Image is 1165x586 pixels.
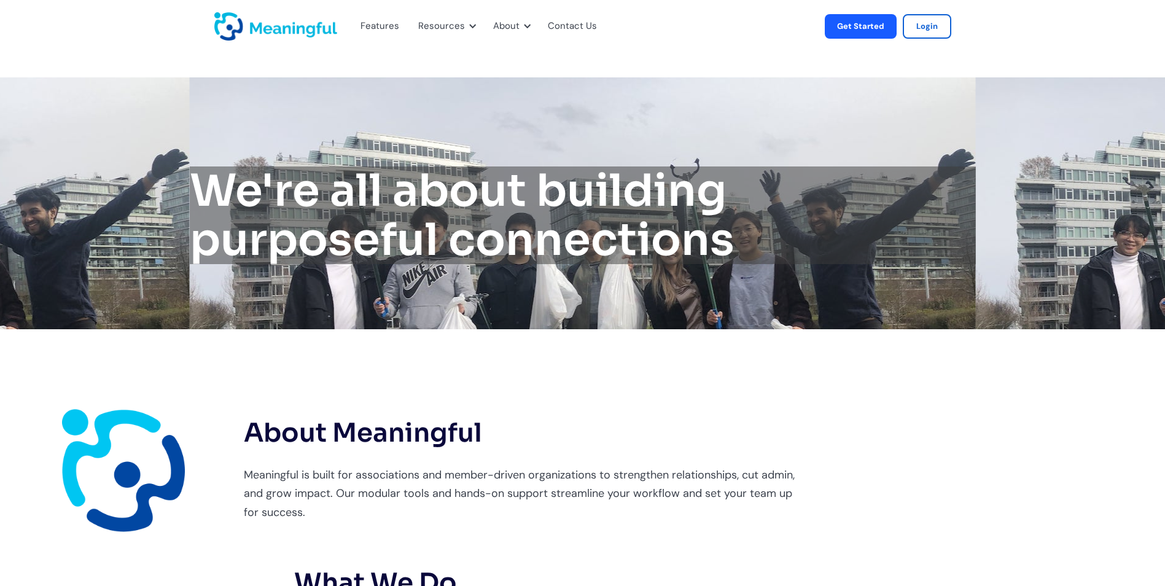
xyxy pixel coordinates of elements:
[214,12,245,41] a: home
[244,419,798,447] h2: About Meaningful
[825,14,897,39] a: Get Started
[360,18,399,34] div: Features
[411,6,480,47] div: Resources
[486,6,534,47] div: About
[62,409,185,532] img: Meaningful Work Logo
[190,166,976,264] h1: We're all about building purposeful connections
[360,18,390,34] a: Features
[353,6,405,47] div: Features
[548,18,597,34] a: Contact Us
[493,18,520,34] div: About
[903,14,951,39] a: Login
[244,466,798,522] p: Meaningful is built for associations and member-driven organizations to strengthen relationships,...
[540,6,612,47] div: Contact Us
[418,18,465,34] div: Resources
